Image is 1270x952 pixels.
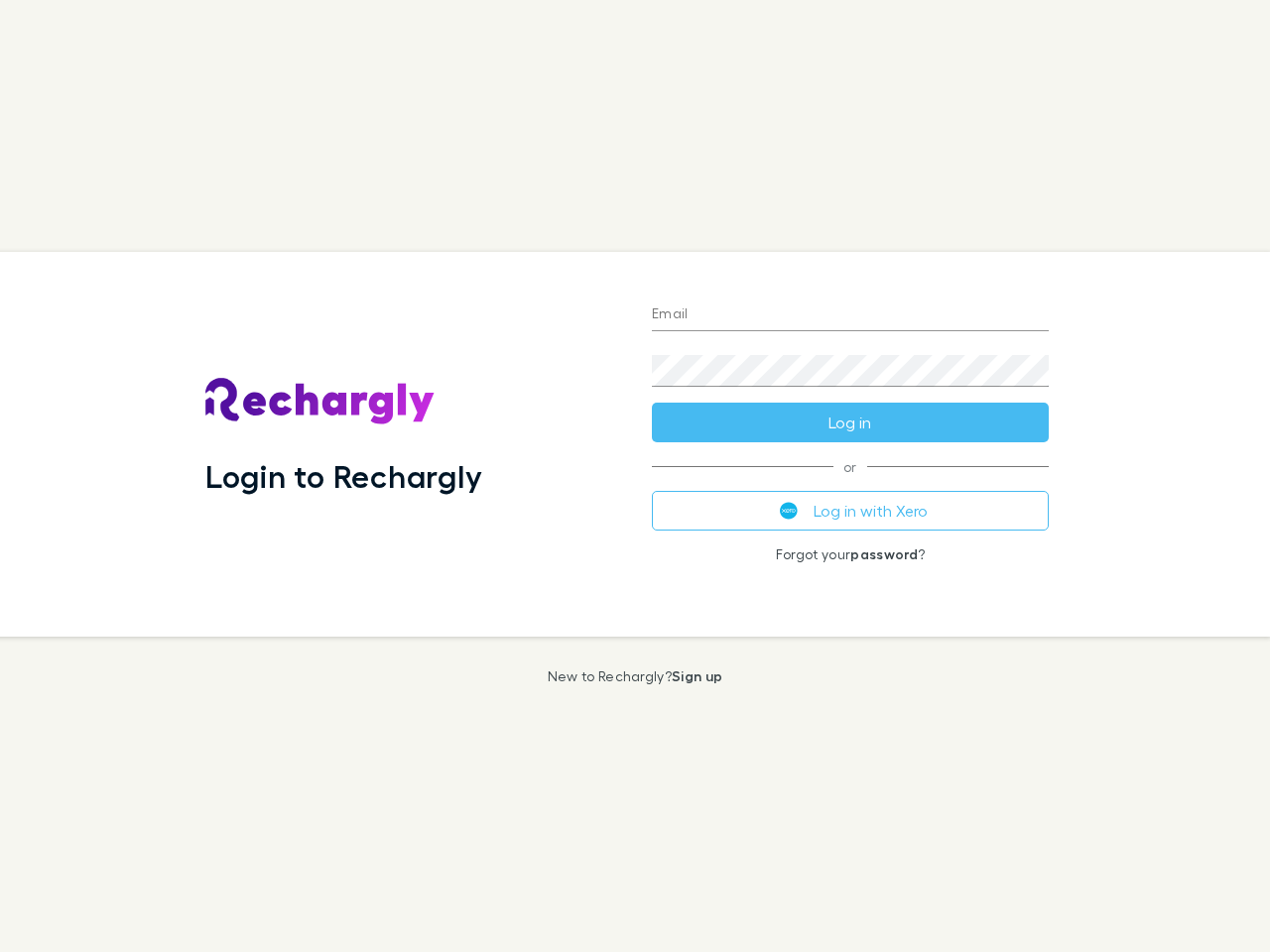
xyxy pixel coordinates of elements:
a: password [850,545,918,562]
button: Log in [652,403,1049,442]
img: Xero's logo [780,502,798,520]
p: New to Rechargly? [548,668,723,684]
button: Log in with Xero [652,491,1049,531]
h1: Login to Rechargly [205,457,482,495]
a: Sign up [672,667,722,684]
span: or [652,466,1049,467]
img: Rechargly's Logo [205,378,436,425]
p: Forgot your ? [652,546,1049,562]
